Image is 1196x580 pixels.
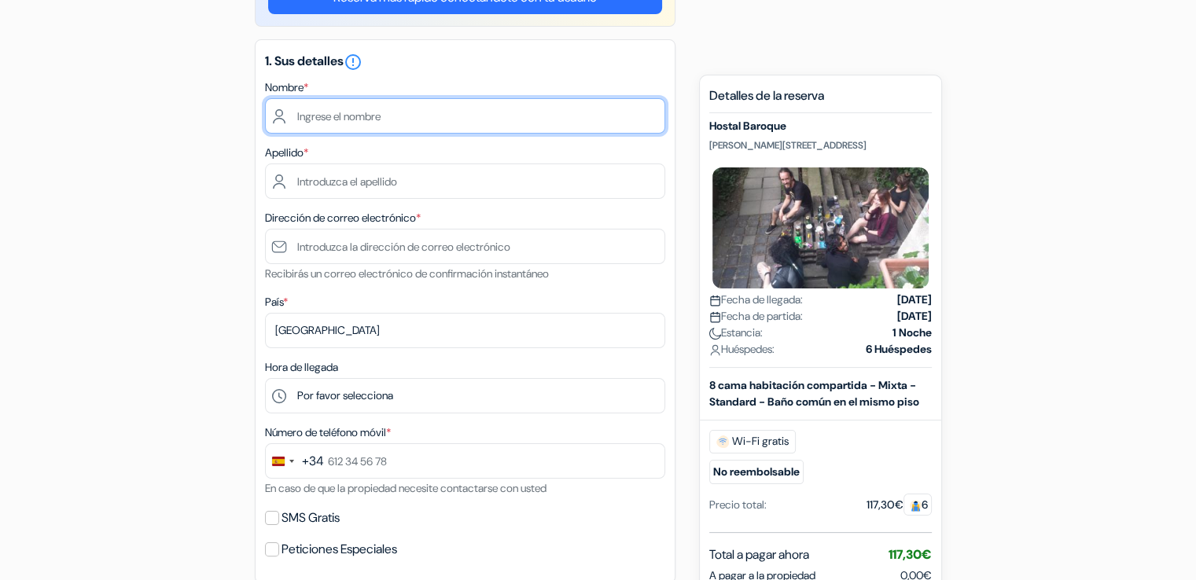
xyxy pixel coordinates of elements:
[709,341,775,358] span: Huéspedes:
[709,328,721,340] img: moon.svg
[709,545,809,564] span: Total a pagar ahora
[709,139,932,152] p: [PERSON_NAME][STREET_ADDRESS]
[897,308,932,325] strong: [DATE]
[265,266,549,281] small: Recibirás un correo electrónico de confirmación instantáneo
[867,497,932,513] div: 117,30€
[709,88,932,113] h5: Detalles de la reserva
[265,163,665,199] input: Introduzca el apellido
[344,53,362,72] i: error_outline
[709,119,932,133] h5: Hostal Baroque
[910,500,922,512] img: guest.svg
[265,481,546,495] small: En caso de que la propiedad necesite contactarse con usted
[265,145,308,161] label: Apellido
[265,98,665,134] input: Ingrese el nombre
[709,378,919,409] b: 8 cama habitación compartida - Mixta - Standard - Baño común en el mismo piso
[709,311,721,323] img: calendar.svg
[897,292,932,308] strong: [DATE]
[265,424,391,441] label: Número de teléfono móvil
[282,538,397,560] label: Peticiones Especiales
[265,359,338,376] label: Hora de llegada
[892,325,932,341] strong: 1 Noche
[709,308,803,325] span: Fecha de partida:
[709,344,721,356] img: user_icon.svg
[709,292,803,308] span: Fecha de llegada:
[265,443,665,479] input: 612 34 56 78
[265,53,665,72] h5: 1. Sus detalles
[716,435,729,448] img: free_wifi.svg
[265,229,665,264] input: Introduzca la dirección de correo electrónico
[903,494,932,516] span: 6
[265,210,421,226] label: Dirección de correo electrónico
[709,460,804,484] small: No reembolsable
[709,295,721,307] img: calendar.svg
[709,325,763,341] span: Estancia:
[265,294,288,310] label: País
[302,452,324,471] div: +34
[889,546,932,563] span: 117,30€
[265,79,308,96] label: Nombre
[709,497,767,513] div: Precio total:
[866,341,932,358] strong: 6 Huéspedes
[266,444,324,478] button: Change country, selected Spain (+34)
[282,507,340,529] label: SMS Gratis
[709,430,796,453] span: Wi-Fi gratis
[344,53,362,69] a: error_outline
